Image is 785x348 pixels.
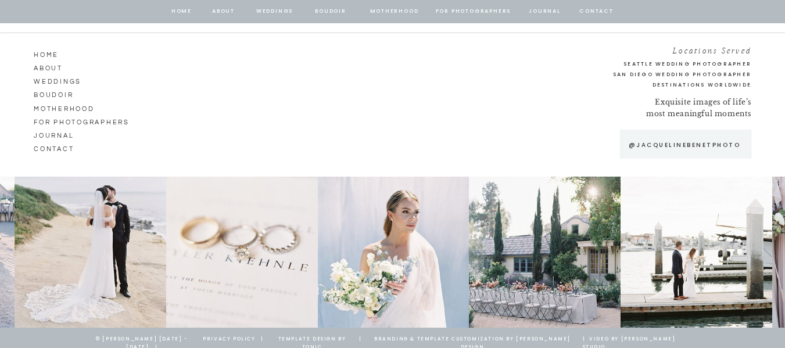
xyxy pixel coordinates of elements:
[212,6,236,17] a: about
[270,335,355,346] a: template design by tonic
[365,335,580,346] a: branding & template customization by [PERSON_NAME] design
[85,335,199,340] p: © [PERSON_NAME] [DATE] - [DATE] |
[623,140,746,150] a: @jacquelinebenetphoto
[314,6,347,17] a: BOUDOIR
[34,102,100,113] a: Motherhood
[34,142,100,153] a: CONTACT
[34,75,100,85] a: Weddings
[34,48,100,59] a: HOME
[34,129,120,139] a: journal
[644,96,751,121] p: Exquisite images of life’s most meaningful moments
[34,116,137,126] a: for photographers
[558,70,751,80] a: San Diego Wedding Photographer
[583,335,680,346] a: | Video by [PERSON_NAME] Studio
[579,59,751,69] a: Seattle Wedding Photographer
[356,335,365,346] a: |
[436,6,511,17] a: for photographers
[34,62,100,72] a: ABOUT
[258,335,267,346] a: |
[34,88,100,99] a: Boudoir
[199,335,260,346] a: privacy policy
[578,6,615,17] a: contact
[255,6,295,17] a: Weddings
[527,6,563,17] a: journal
[579,44,751,53] h2: Locations Served
[370,6,418,17] a: Motherhood
[171,6,193,17] a: home
[579,80,751,90] h2: Destinations Worldwide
